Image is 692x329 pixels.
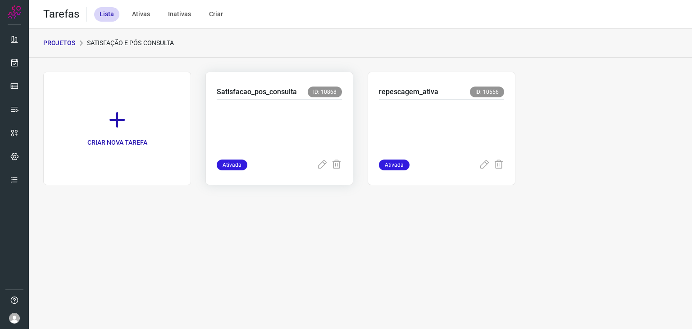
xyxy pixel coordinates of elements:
[8,5,21,19] img: Logo
[94,7,119,22] div: Lista
[9,313,20,324] img: avatar-user-boy.jpg
[163,7,196,22] div: Inativas
[127,7,155,22] div: Ativas
[217,160,247,170] span: Ativada
[470,87,504,97] span: ID: 10556
[217,87,297,97] p: Satisfacao_pos_consulta
[43,8,79,21] h2: Tarefas
[87,138,147,147] p: CRIAR NOVA TAREFA
[43,38,75,48] p: PROJETOS
[379,160,410,170] span: Ativada
[379,87,438,97] p: repescagem_ativa
[43,72,191,185] a: CRIAR NOVA TAREFA
[87,38,174,48] p: Satisfação e Pós-Consulta
[308,87,342,97] span: ID: 10868
[204,7,228,22] div: Criar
